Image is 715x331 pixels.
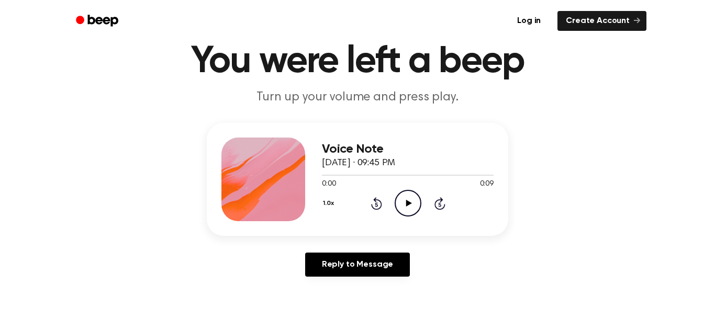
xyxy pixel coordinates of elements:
p: Turn up your volume and press play. [157,89,558,106]
a: Beep [69,11,128,31]
span: [DATE] · 09:45 PM [322,158,395,168]
button: 1.0x [322,195,338,212]
a: Create Account [557,11,646,31]
span: 0:00 [322,179,336,190]
h3: Voice Note [322,142,494,156]
h1: You were left a beep [90,43,625,81]
span: 0:09 [480,179,494,190]
a: Log in [507,9,551,33]
a: Reply to Message [305,253,410,277]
